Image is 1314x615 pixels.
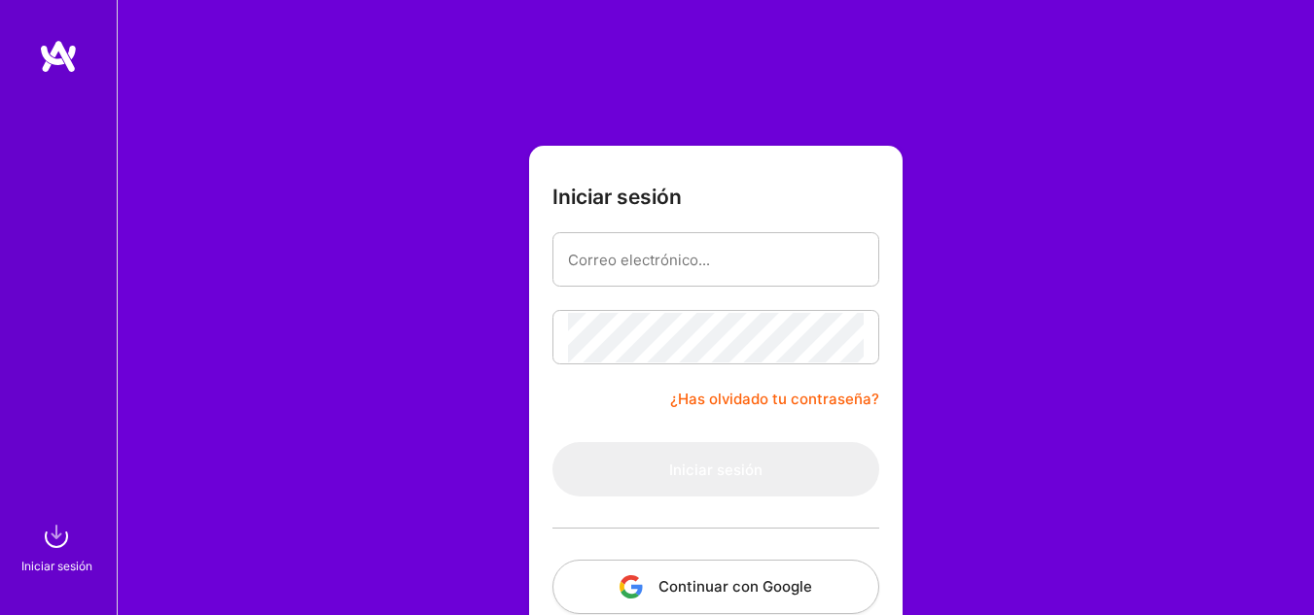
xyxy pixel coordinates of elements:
input: Correo electrónico... [568,235,864,285]
a: ¿Has olvidado tu contraseña? [670,388,879,411]
font: Iniciar sesión [669,461,763,479]
font: Iniciar sesión [21,559,92,573]
img: icono [620,575,643,598]
img: iniciar sesión [37,517,76,556]
img: logo [39,39,78,74]
button: Iniciar sesión [552,442,879,496]
button: Continuar con Google [552,560,879,614]
font: Continuar con Google [658,577,812,596]
font: ¿Has olvidado tu contraseña? [670,390,879,408]
a: iniciar sesiónIniciar sesión [25,517,92,576]
font: Iniciar sesión [552,185,682,209]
